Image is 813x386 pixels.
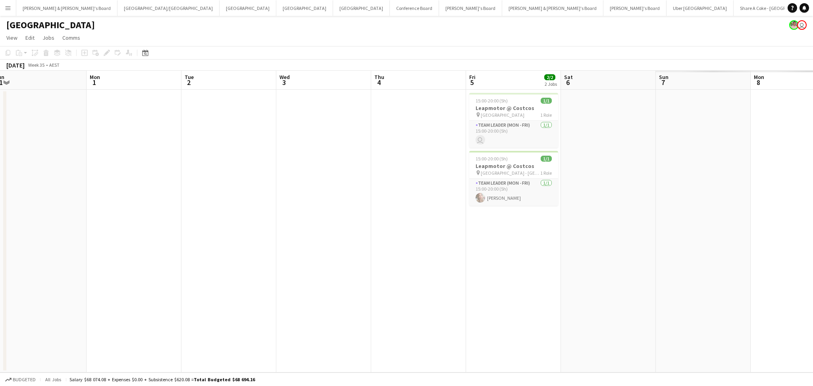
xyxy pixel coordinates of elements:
[789,20,799,30] app-user-avatar: Arrence Torres
[333,0,390,16] button: [GEOGRAPHIC_DATA]
[69,376,255,382] div: Salary $68 074.08 + Expenses $0.00 + Subsistence $620.08 =
[194,376,255,382] span: Total Budgeted $68 694.16
[4,375,37,384] button: Budgeted
[439,0,502,16] button: [PERSON_NAME]'s Board
[220,0,276,16] button: [GEOGRAPHIC_DATA]
[502,0,603,16] button: [PERSON_NAME] & [PERSON_NAME]'s Board
[667,0,734,16] button: Uber [GEOGRAPHIC_DATA]
[13,377,36,382] span: Budgeted
[276,0,333,16] button: [GEOGRAPHIC_DATA]
[797,20,807,30] app-user-avatar: James Millard
[44,376,63,382] span: All jobs
[603,0,667,16] button: [PERSON_NAME]'s Board
[390,0,439,16] button: Conference Board
[16,0,118,16] button: [PERSON_NAME] & [PERSON_NAME]'s Board
[118,0,220,16] button: [GEOGRAPHIC_DATA]/[GEOGRAPHIC_DATA]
